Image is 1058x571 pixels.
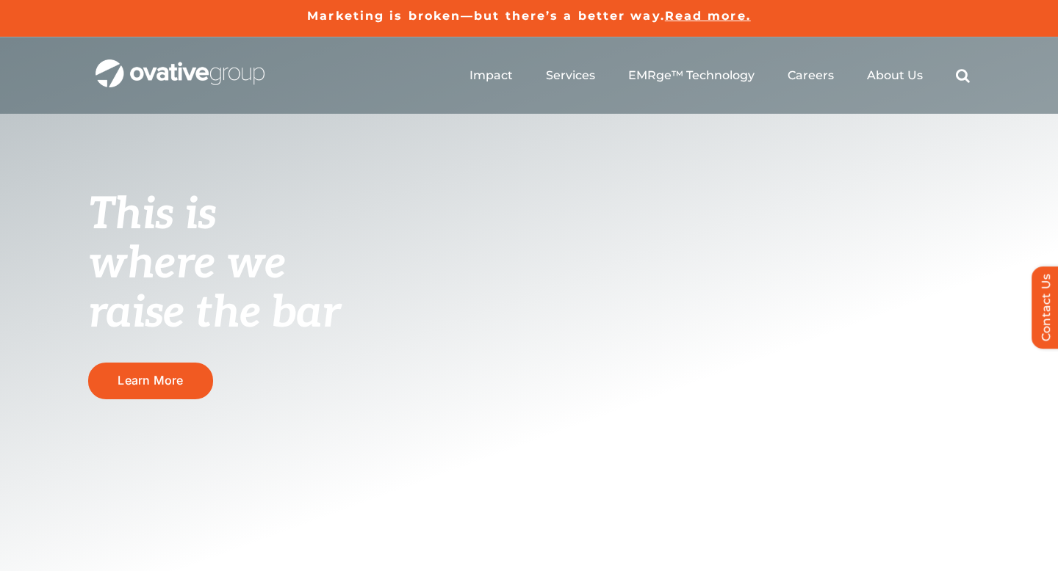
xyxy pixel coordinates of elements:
a: Marketing is broken—but there’s a better way. [307,9,665,23]
a: About Us [867,68,923,83]
a: EMRge™ Technology [628,68,755,83]
span: Learn More [118,374,183,388]
a: OG_Full_horizontal_WHT [96,58,264,72]
a: Impact [469,68,513,83]
a: Search [956,68,970,83]
a: Learn More [88,363,213,399]
span: where we raise the bar [88,238,340,340]
a: Read more. [665,9,751,23]
a: Services [546,68,595,83]
a: Careers [788,68,834,83]
span: This is [88,189,216,241]
nav: Menu [469,52,970,99]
